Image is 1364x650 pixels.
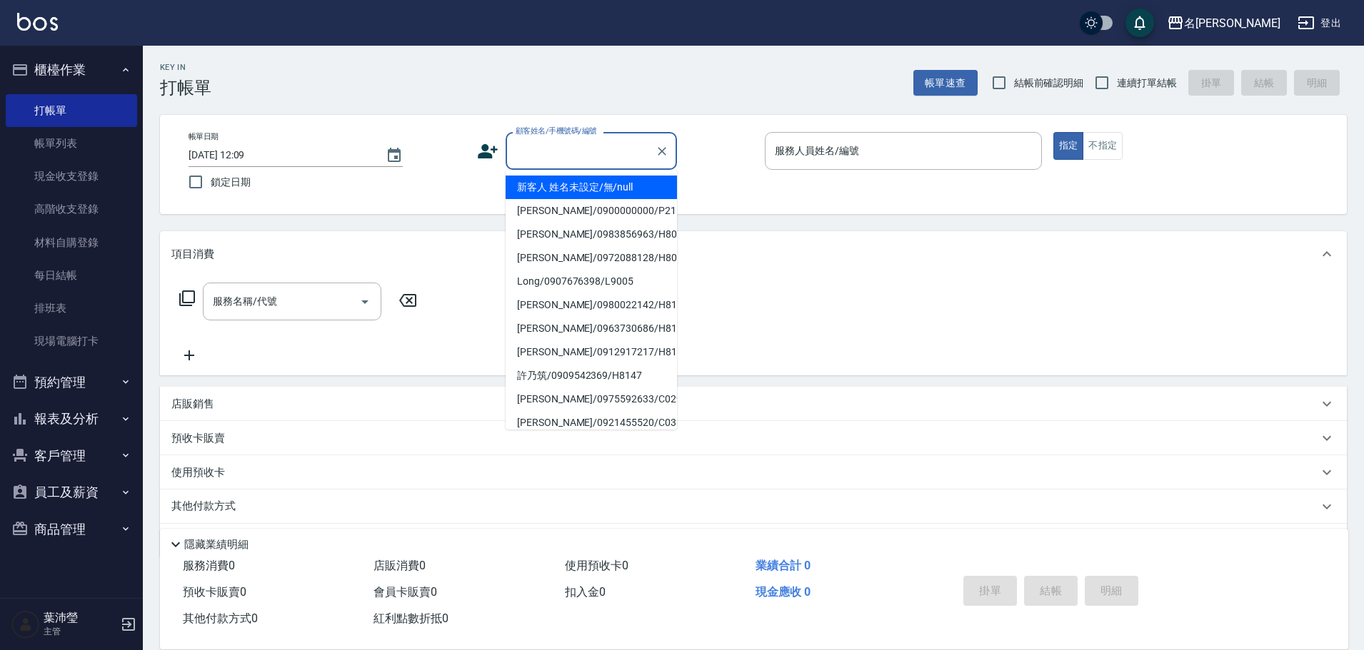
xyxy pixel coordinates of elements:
[6,51,137,88] button: 櫃檯作業
[211,175,251,190] span: 鎖定日期
[1053,132,1084,160] button: 指定
[6,259,137,292] a: 每日結帳
[183,611,258,625] span: 其他付款方式 0
[6,94,137,127] a: 打帳單
[160,489,1347,524] div: 其他付款方式
[506,176,677,199] li: 新客人 姓名未設定/無/null
[506,199,677,223] li: [PERSON_NAME]/0900000000/P2157
[6,325,137,357] a: 現場電腦打卡
[756,585,811,599] span: 現金應收 0
[1117,76,1177,91] span: 連續打單結帳
[171,465,225,480] p: 使用預收卡
[6,400,137,437] button: 報表及分析
[160,455,1347,489] div: 使用預收卡
[189,131,219,142] label: 帳單日期
[1083,132,1123,160] button: 不指定
[160,387,1347,421] div: 店販銷售
[160,524,1347,558] div: 備註及來源
[373,559,426,572] span: 店販消費 0
[171,397,214,412] p: 店販銷售
[160,78,211,98] h3: 打帳單
[160,231,1347,277] div: 項目消費
[44,611,116,625] h5: 葉沛瑩
[11,610,40,639] img: Person
[516,126,597,136] label: 顧客姓名/手機號碼/編號
[506,364,677,387] li: 許乃筑/0909542369/H8147
[506,246,677,270] li: [PERSON_NAME]/0972088128/H8045
[506,293,677,317] li: [PERSON_NAME]/0980022142/H8153
[377,138,411,173] button: Choose date, selected date is 2025-09-15
[171,431,225,446] p: 預收卡販賣
[913,70,978,96] button: 帳單速查
[6,226,137,259] a: 材料自購登錄
[160,63,211,72] h2: Key In
[17,13,58,31] img: Logo
[506,317,677,340] li: [PERSON_NAME]/0963730686/H8136
[373,611,448,625] span: 紅利點數折抵 0
[171,247,214,262] p: 項目消費
[373,585,437,599] span: 會員卡販賣 0
[1014,76,1084,91] span: 結帳前確認明細
[6,127,137,160] a: 帳單列表
[44,625,116,638] p: 主管
[6,437,137,474] button: 客戶管理
[1161,9,1286,38] button: 名[PERSON_NAME]
[506,223,677,246] li: [PERSON_NAME]/0983856963/H8038
[652,141,672,161] button: Clear
[506,411,677,435] li: [PERSON_NAME]/0921455520/C0318
[353,290,376,313] button: Open
[6,193,137,225] a: 高階收支登錄
[183,559,235,572] span: 服務消費 0
[6,364,137,401] button: 預約管理
[1292,10,1347,36] button: 登出
[506,340,677,364] li: [PERSON_NAME]/0912917217/H8115
[6,474,137,511] button: 員工及薪資
[565,559,628,572] span: 使用預收卡 0
[1125,9,1154,37] button: save
[183,585,246,599] span: 預收卡販賣 0
[160,421,1347,455] div: 預收卡販賣
[189,143,371,167] input: YYYY/MM/DD hh:mm
[506,270,677,293] li: Long/0907676398/L9005
[506,387,677,411] li: [PERSON_NAME]/0975592633/C0293
[756,559,811,572] span: 業績合計 0
[1184,14,1280,32] div: 名[PERSON_NAME]
[171,499,243,514] p: 其他付款方式
[6,160,137,193] a: 現金收支登錄
[184,537,249,552] p: 隱藏業績明細
[565,585,606,599] span: 扣入金 0
[6,292,137,325] a: 排班表
[6,511,137,548] button: 商品管理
